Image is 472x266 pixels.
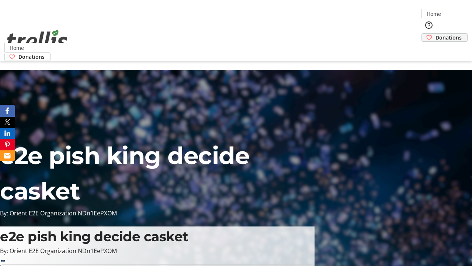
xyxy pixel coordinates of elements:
[5,44,28,52] a: Home
[421,18,436,33] button: Help
[4,52,51,61] a: Donations
[421,42,436,57] button: Cart
[4,21,70,58] img: Orient E2E Organization NDn1EePXOM's Logo
[18,53,45,61] span: Donations
[427,10,441,18] span: Home
[435,34,462,41] span: Donations
[421,33,468,42] a: Donations
[422,10,445,18] a: Home
[10,44,24,52] span: Home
